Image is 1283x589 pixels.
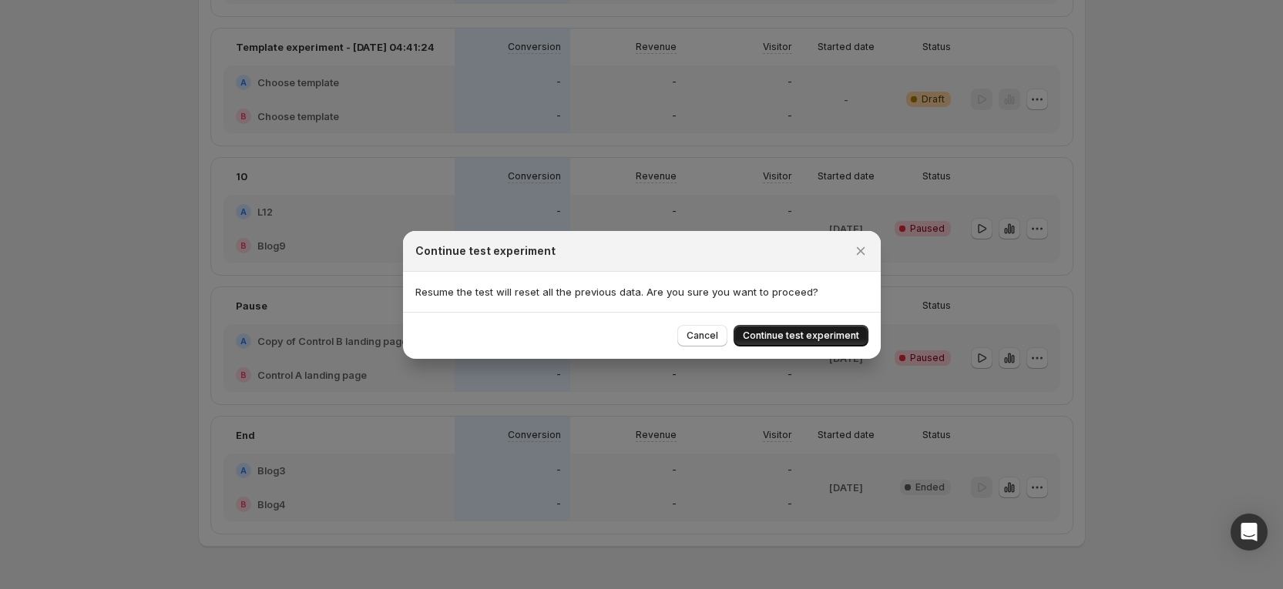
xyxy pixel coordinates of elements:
[677,325,727,346] button: Cancel
[415,284,868,300] p: Resume the test will reset all the previous data. Are you sure you want to proceed?
[734,325,868,346] button: Continue test experiment
[850,240,872,262] button: Close
[1231,514,1268,551] div: Open Intercom Messenger
[687,330,718,342] span: Cancel
[743,330,859,342] span: Continue test experiment
[415,243,556,259] h2: Continue test experiment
